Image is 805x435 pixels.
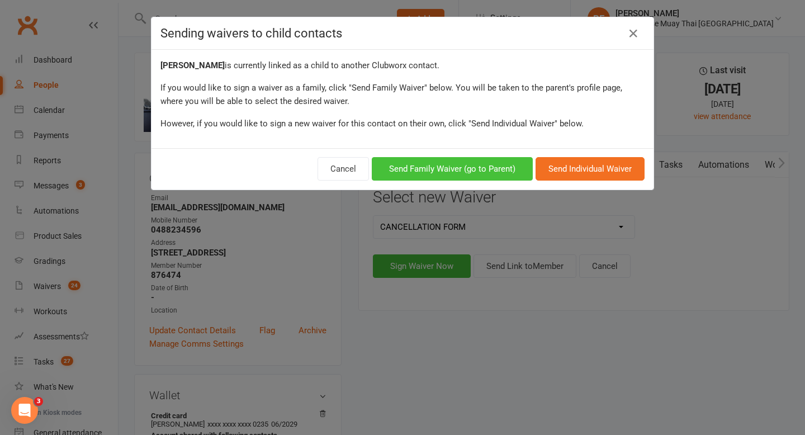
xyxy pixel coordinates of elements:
h4: Sending waivers to child contacts [160,26,645,40]
span: 3 [34,397,43,406]
iframe: Intercom live chat [11,397,38,424]
a: Close [624,25,642,42]
div: However, if you would like to sign a new waiver for this contact on their own, click "Send Indivi... [160,117,645,130]
strong: [PERSON_NAME] [160,60,225,70]
button: Send Individual Waiver [536,157,645,181]
button: Send Family Waiver (go to Parent) [372,157,533,181]
div: If you would like to sign a waiver as a family, click "Send Family Waiver" below. You will be tak... [160,81,645,108]
button: Cancel [318,157,369,181]
div: is currently linked as a child to another Clubworx contact. [160,59,645,72]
